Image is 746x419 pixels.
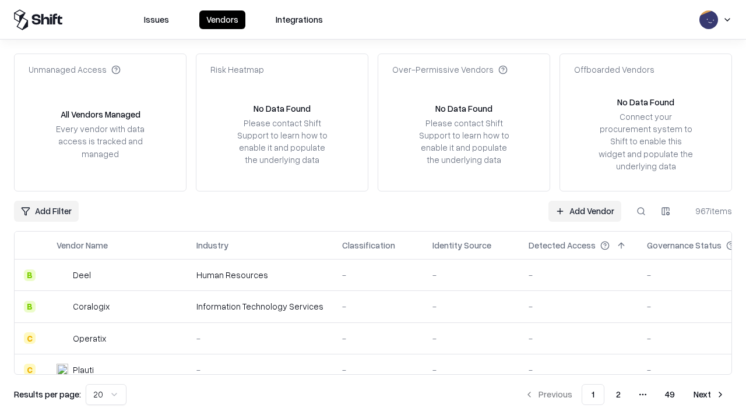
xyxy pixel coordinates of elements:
[647,239,722,251] div: Governance Status
[518,384,732,405] nav: pagination
[597,111,694,172] div: Connect your procurement system to Shift to enable this widget and populate the underlying data
[234,117,330,166] div: Please contact Shift Support to learn how to enable it and populate the underlying data
[582,384,604,405] button: 1
[137,10,176,29] button: Issues
[57,332,68,344] img: Operatix
[196,300,323,313] div: Information Technology Services
[199,10,245,29] button: Vendors
[342,269,414,281] div: -
[269,10,330,29] button: Integrations
[14,201,79,222] button: Add Filter
[196,239,228,251] div: Industry
[73,300,110,313] div: Coralogix
[61,108,140,120] div: All Vendors Managed
[24,364,36,375] div: C
[57,301,68,313] img: Coralogix
[687,384,732,405] button: Next
[685,205,732,217] div: 967 items
[57,364,68,375] img: Plauti
[52,123,149,159] div: Every vendor with data access is tracked and managed
[342,364,414,376] div: -
[24,301,36,313] div: B
[435,102,492,115] div: No Data Found
[24,269,36,281] div: B
[73,269,91,281] div: Deel
[529,364,628,376] div: -
[432,332,510,345] div: -
[432,239,491,251] div: Identity Source
[656,384,684,405] button: 49
[392,63,508,76] div: Over-Permissive Vendors
[432,269,510,281] div: -
[342,239,395,251] div: Classification
[57,239,108,251] div: Vendor Name
[416,117,512,166] div: Please contact Shift Support to learn how to enable it and populate the underlying data
[432,364,510,376] div: -
[73,332,106,345] div: Operatix
[617,96,674,108] div: No Data Found
[529,300,628,313] div: -
[73,364,94,376] div: Plauti
[607,384,630,405] button: 2
[254,102,311,115] div: No Data Found
[574,63,654,76] div: Offboarded Vendors
[432,300,510,313] div: -
[57,269,68,281] img: Deel
[196,364,323,376] div: -
[14,388,81,400] p: Results per page:
[29,63,121,76] div: Unmanaged Access
[529,332,628,345] div: -
[548,201,621,222] a: Add Vendor
[196,269,323,281] div: Human Resources
[342,300,414,313] div: -
[529,239,596,251] div: Detected Access
[196,332,323,345] div: -
[24,332,36,344] div: C
[210,63,264,76] div: Risk Heatmap
[342,332,414,345] div: -
[529,269,628,281] div: -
